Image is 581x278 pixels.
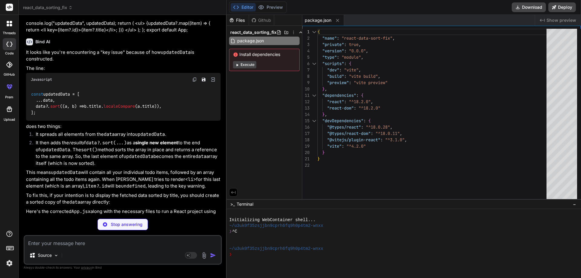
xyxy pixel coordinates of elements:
span: "vite" [327,143,342,149]
span: "react" [327,99,344,104]
label: threads [3,31,16,36]
span: true [349,42,359,47]
span: "module" [342,54,361,60]
div: Github [249,17,274,23]
span: a, b [65,104,74,109]
span: "devDependencies" [322,118,363,123]
span: Show preview [547,17,576,23]
span: , [371,99,373,104]
span: "@types/react" [327,124,361,130]
span: , [366,48,368,54]
span: "name" [322,35,337,41]
span: "dependencies" [322,93,356,98]
span: sort [50,104,60,109]
span: : [361,124,363,130]
code: data [104,131,115,137]
span: , [325,86,327,92]
span: const [31,91,43,97]
code: App.jsx [71,208,90,214]
span: "^4.2.0" [346,143,366,149]
div: 19 [302,143,310,149]
div: 12 [302,99,310,105]
code: data [69,199,80,205]
span: , [359,67,361,73]
div: 17 [302,130,310,137]
code: updatedData [135,131,165,137]
span: ( ) => [62,104,84,109]
label: code [5,51,14,56]
span: , [378,74,380,79]
p: It looks like you're encountering a "key issue" because of how is constructed. [26,49,221,63]
span: package.json [305,17,331,23]
span: , [325,112,327,117]
label: GitHub [4,72,15,77]
span: : [380,137,383,142]
button: Editor [231,3,256,11]
div: Click to collapse the range. [310,118,318,124]
span: , [400,131,402,136]
div: 15 [302,118,310,124]
img: attachment [201,252,208,259]
span: "react-dom" [327,105,354,111]
span: package.json [237,37,264,44]
em: result [69,140,81,146]
code: updatedData [40,147,70,153]
span: "version" [322,48,344,54]
span: ~/u3uk0f35zsjjbn9cprh6fq9h0p4tm2-wnxx [229,223,323,229]
span: } [322,112,325,117]
span: ~/u3uk0f35zsjjbn9cprh6fq9h0p4tm2-wnxx [229,246,323,252]
p: This means will contain all your individual todo items, followed by an array containing all the t... [26,169,221,190]
span: "preview" [327,80,349,85]
span: } [317,156,320,162]
button: Download [512,2,546,12]
span: "@vitejs/plugin-react" [327,137,380,142]
p: The line: [26,65,221,72]
div: 10 [302,86,310,92]
span: , [359,42,361,47]
span: : [339,67,342,73]
p: Stop answering [111,221,143,227]
span: "vite preview" [354,80,388,85]
span: , [361,54,363,60]
code: item?.id [85,183,107,189]
span: "react-data-sort-fix" [342,35,392,41]
p: Here's the corrected along with the necessary files to run a React project using Vite: [26,208,221,222]
span: : [337,35,339,41]
span: localeCompare [103,104,135,109]
span: : [349,80,351,85]
div: Click to collapse the range. [310,29,318,35]
span: : [342,143,344,149]
span: { [317,29,320,34]
span: "private" [322,42,344,47]
button: Preview [256,3,285,11]
span: "@types/react-dom" [327,131,371,136]
span: − [573,201,576,207]
span: : [371,131,373,136]
div: 8 [302,73,310,80]
div: 16 [302,124,310,130]
span: } [322,150,325,155]
span: >_ [230,201,235,207]
div: 1 [302,29,310,35]
button: Deploy [548,2,576,12]
div: 9 [302,80,310,86]
div: 21 [302,156,310,162]
span: : [344,48,346,54]
button: Execute [233,61,256,68]
span: title [89,104,101,109]
span: , [392,35,395,41]
li: It spreads all elements from the array into . [31,131,221,139]
span: "^18.0.28" [366,124,390,130]
span: "vite build" [349,74,378,79]
div: 5 [302,54,310,61]
span: privacy [81,266,92,269]
span: : [344,99,346,104]
button: Save file [199,75,208,84]
div: Click to collapse the range. [310,61,318,67]
span: "dev" [327,67,339,73]
span: : [356,93,359,98]
div: 6 [302,61,310,67]
span: Terminal [237,201,253,207]
span: } [322,86,325,92]
span: "^18.2.0" [349,99,371,104]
